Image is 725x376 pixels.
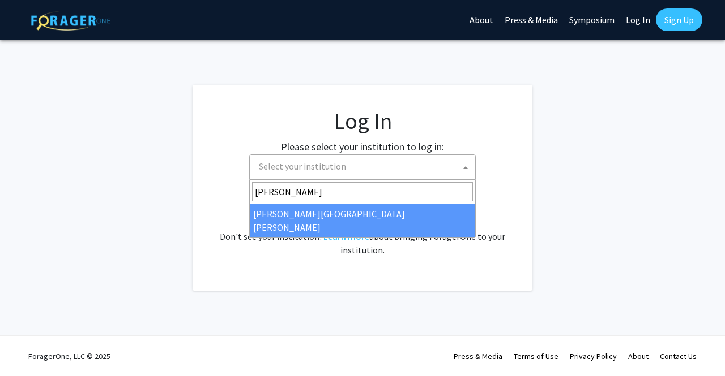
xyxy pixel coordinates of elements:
input: Search [252,182,473,201]
li: [PERSON_NAME][GEOGRAPHIC_DATA][PERSON_NAME] [250,204,475,237]
img: ForagerOne Logo [31,11,110,31]
span: Select your institution [259,161,346,172]
div: No account? . Don't see your institution? about bringing ForagerOne to your institution. [215,202,510,257]
span: Select your institution [249,154,476,180]
a: Press & Media [454,351,502,361]
label: Please select your institution to log in: [281,139,444,154]
a: Contact Us [660,351,697,361]
a: Sign Up [656,8,702,31]
a: About [628,351,649,361]
a: Privacy Policy [570,351,617,361]
span: Select your institution [254,155,475,178]
div: ForagerOne, LLC © 2025 [28,336,110,376]
h1: Log In [215,107,510,135]
a: Terms of Use [514,351,558,361]
iframe: Chat [8,325,48,368]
